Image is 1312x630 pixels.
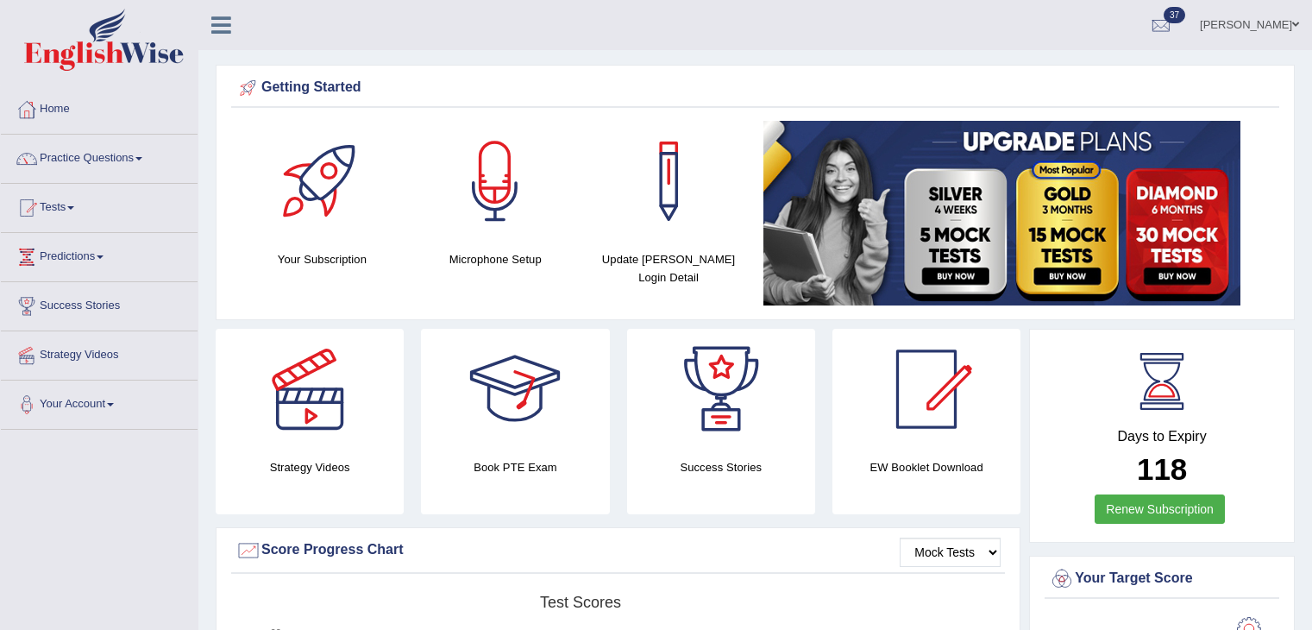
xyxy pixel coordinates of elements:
div: Getting Started [235,75,1275,101]
h4: Microphone Setup [417,250,574,268]
a: Predictions [1,233,198,276]
a: Success Stories [1,282,198,325]
b: 118 [1137,452,1187,486]
a: Practice Questions [1,135,198,178]
h4: Update [PERSON_NAME] Login Detail [591,250,747,287]
a: Renew Subscription [1095,495,1225,524]
h4: Book PTE Exam [421,458,609,476]
h4: EW Booklet Download [832,458,1020,476]
h4: Your Subscription [244,250,400,268]
h4: Success Stories [627,458,815,476]
a: Tests [1,184,198,227]
a: Strategy Videos [1,331,198,375]
div: Your Target Score [1049,566,1275,592]
h4: Days to Expiry [1049,429,1275,444]
div: Score Progress Chart [235,538,1001,564]
a: Home [1,85,198,129]
span: 37 [1164,7,1185,23]
a: Your Account [1,381,198,424]
img: small5.jpg [763,121,1240,306]
h4: Strategy Videos [216,458,404,476]
tspan: Test scores [540,594,621,611]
